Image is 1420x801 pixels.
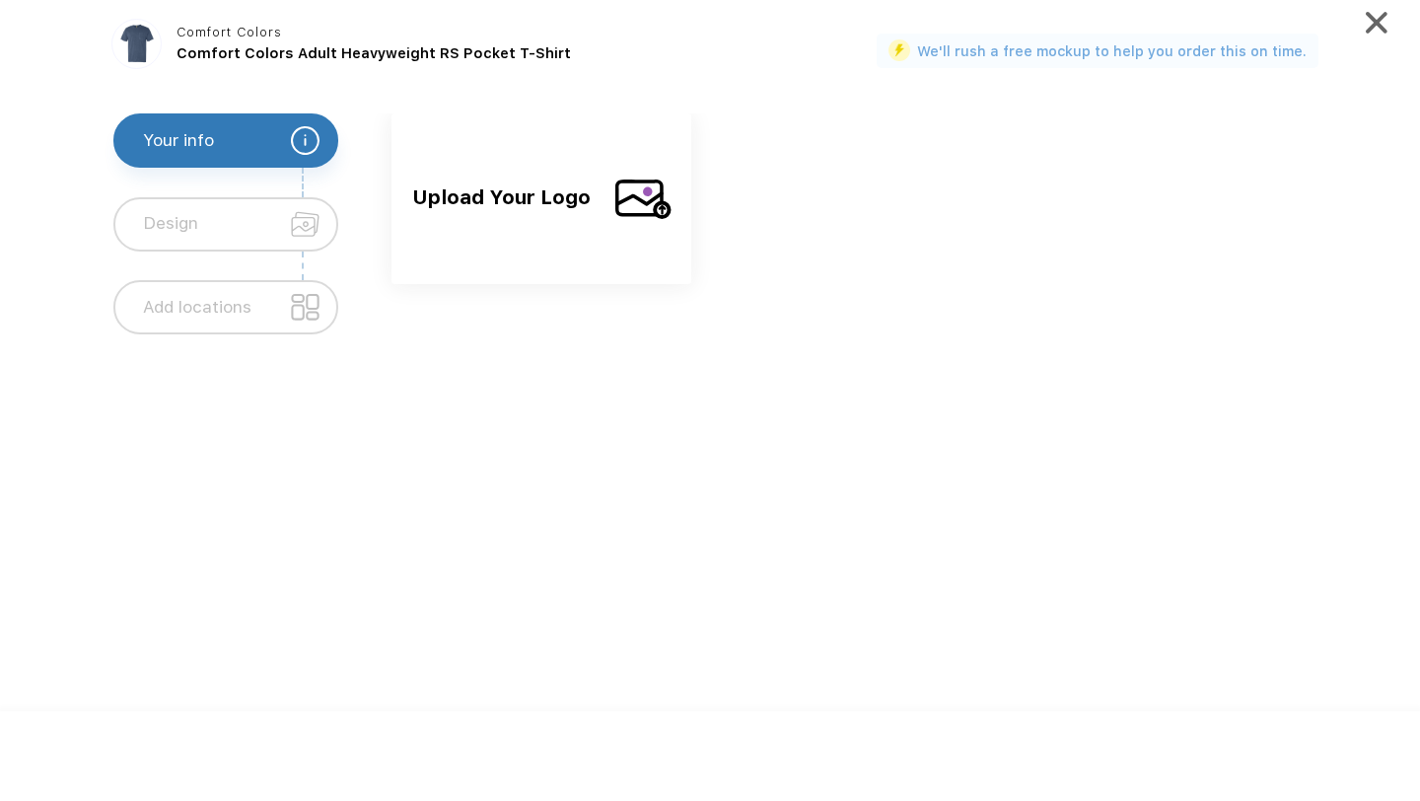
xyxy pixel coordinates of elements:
img: flash_active_toggle.svg [888,39,910,61]
img: 031592d2-52ec-4cf0-9b49-180206213908 [116,23,158,64]
img: cancel.svg [1366,12,1387,34]
span: Comfort Colors Adult Heavyweight RS Pocket T-Shirt [177,44,571,61]
div: Design [143,199,198,250]
div: Your info [143,115,214,166]
img: your_info_white.svg [291,126,319,155]
img: design_unselected.svg [291,210,319,239]
img: upload.svg [615,175,672,224]
div: Comfort Colors [177,26,347,41]
span: Upload Your Logo [412,182,599,246]
img: location_unselected.svg [291,293,319,322]
label: We'll rush a free mockup to help you order this on time. [917,42,1307,60]
div: Add locations [143,282,251,332]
